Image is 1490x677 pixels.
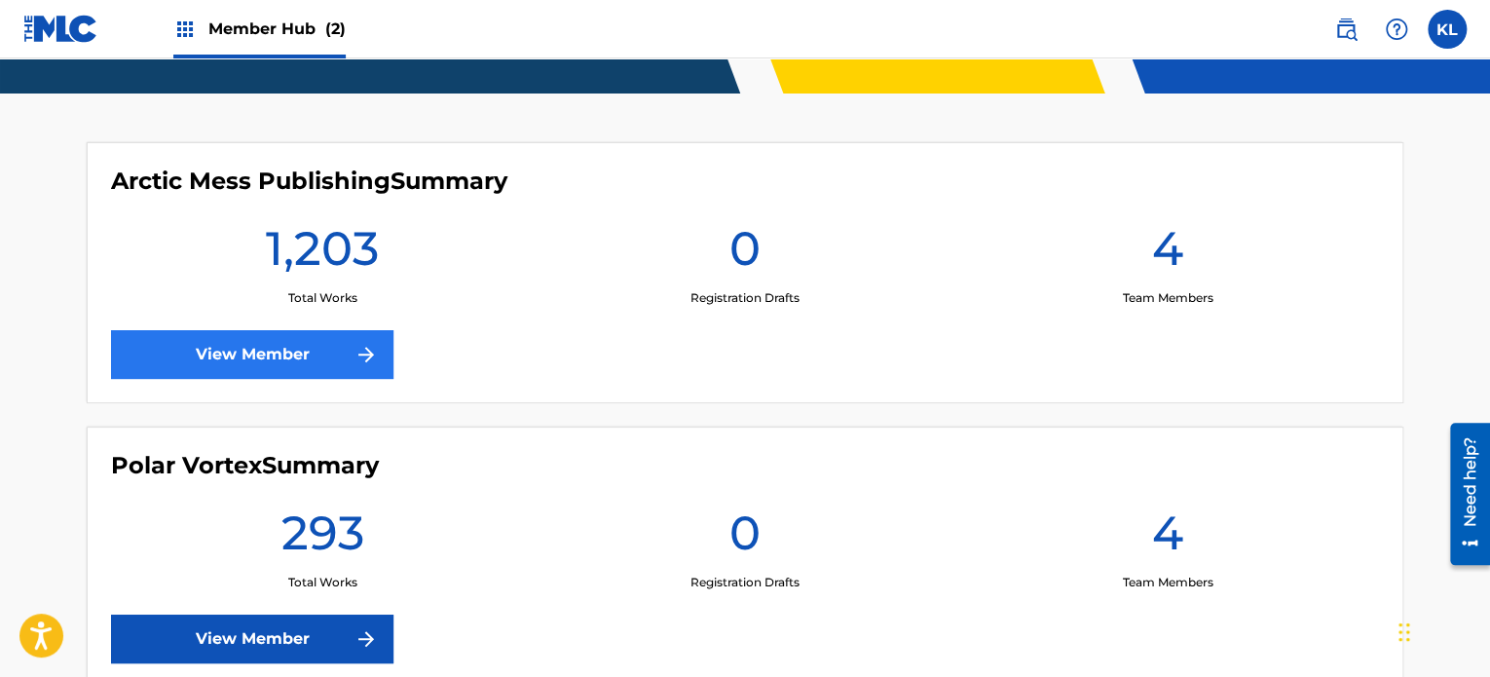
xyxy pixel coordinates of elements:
[1385,18,1408,41] img: help
[1377,10,1416,49] div: Help
[1326,10,1365,49] a: Public Search
[111,615,393,663] a: View Member
[1122,574,1212,591] p: Team Members
[287,574,356,591] p: Total Works
[280,504,363,574] h1: 293
[208,18,346,40] span: Member Hub
[111,330,393,379] a: View Member
[325,19,346,38] span: (2)
[287,289,356,307] p: Total Works
[690,289,800,307] p: Registration Drafts
[1122,289,1212,307] p: Team Members
[729,504,761,574] h1: 0
[1334,18,1358,41] img: search
[690,574,800,591] p: Registration Drafts
[1393,583,1490,677] iframe: Chat Widget
[23,15,98,43] img: MLC Logo
[266,219,379,289] h1: 1,203
[111,167,507,196] h4: Arctic Mess Publishing
[111,451,379,480] h4: Polar Vortex
[1152,504,1183,574] h1: 4
[354,343,378,366] img: f7272a7cc735f4ea7f67.svg
[1435,416,1490,573] iframe: Resource Center
[173,18,197,41] img: Top Rightsholders
[1428,10,1467,49] div: User Menu
[729,219,761,289] h1: 0
[1152,219,1183,289] h1: 4
[1398,603,1410,661] div: Drag
[354,627,378,651] img: f7272a7cc735f4ea7f67.svg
